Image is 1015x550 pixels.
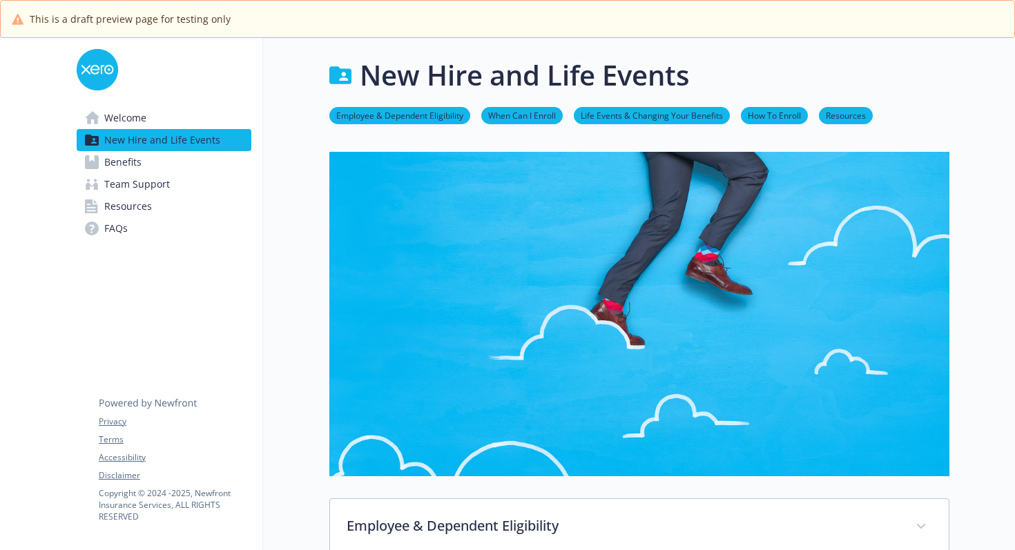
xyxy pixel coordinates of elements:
span: Welcome [104,107,146,129]
a: Resources [819,108,873,121]
a: FAQs [77,217,251,239]
a: Privacy [99,415,251,428]
a: How To Enroll [741,108,808,121]
span: Benefits [104,151,142,173]
a: Disclaimer [99,469,251,482]
p: Employee & Dependent Eligibility [347,515,899,536]
a: New Hire and Life Events [77,129,251,151]
a: Employee & Dependent Eligibility [329,108,470,121]
a: Resources [77,195,251,217]
span: FAQs [104,217,128,239]
a: Welcome [77,107,251,129]
span: Team Support [104,173,170,195]
a: When Can I Enroll [481,108,563,121]
span: New Hire and Life Events [104,129,220,151]
p: Copyright © 2024 - 2025 , Newfront Insurance Services, ALL RIGHTS RESERVED [99,487,251,522]
a: Team Support [77,173,251,195]
a: Terms [99,433,251,446]
img: new hire page banner [329,152,949,476]
span: Resources [104,195,152,217]
a: Life Events & Changing Your Benefits [574,108,730,121]
a: Benefits [77,151,251,173]
h1: New Hire and Life Events [360,55,689,96]
span: This is a draft preview page for testing only [30,12,231,26]
a: Accessibility [99,451,251,464]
